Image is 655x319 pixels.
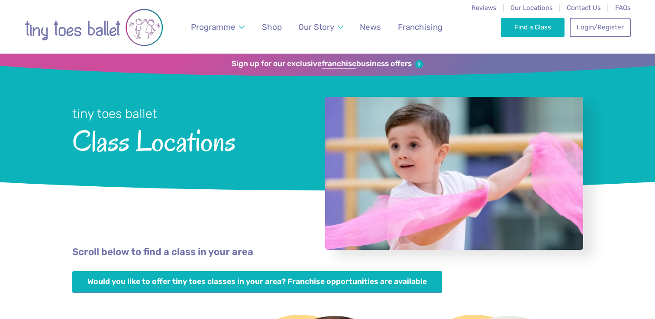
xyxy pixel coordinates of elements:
[567,4,601,12] a: Contact Us
[72,122,302,157] span: Class Locations
[398,22,442,32] span: Franchising
[356,17,385,37] a: News
[232,59,423,69] a: Sign up for our exclusivefranchisebusiness offers
[262,22,282,32] span: Shop
[187,17,248,37] a: Programme
[322,59,356,69] strong: franchise
[72,271,442,293] a: Would you like to offer tiny toes classes in your area? Franchise opportunities are available
[501,18,565,37] a: Find a Class
[360,22,381,32] span: News
[72,246,583,259] p: Scroll below to find a class in your area
[72,106,157,121] small: tiny toes ballet
[25,6,163,49] img: tiny toes ballet
[394,17,446,37] a: Franchising
[510,4,553,12] a: Our Locations
[258,17,286,37] a: Shop
[471,4,497,12] a: Reviews
[570,18,630,37] a: Login/Register
[615,4,631,12] a: FAQs
[191,22,236,32] span: Programme
[294,17,347,37] a: Our Story
[298,22,334,32] span: Our Story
